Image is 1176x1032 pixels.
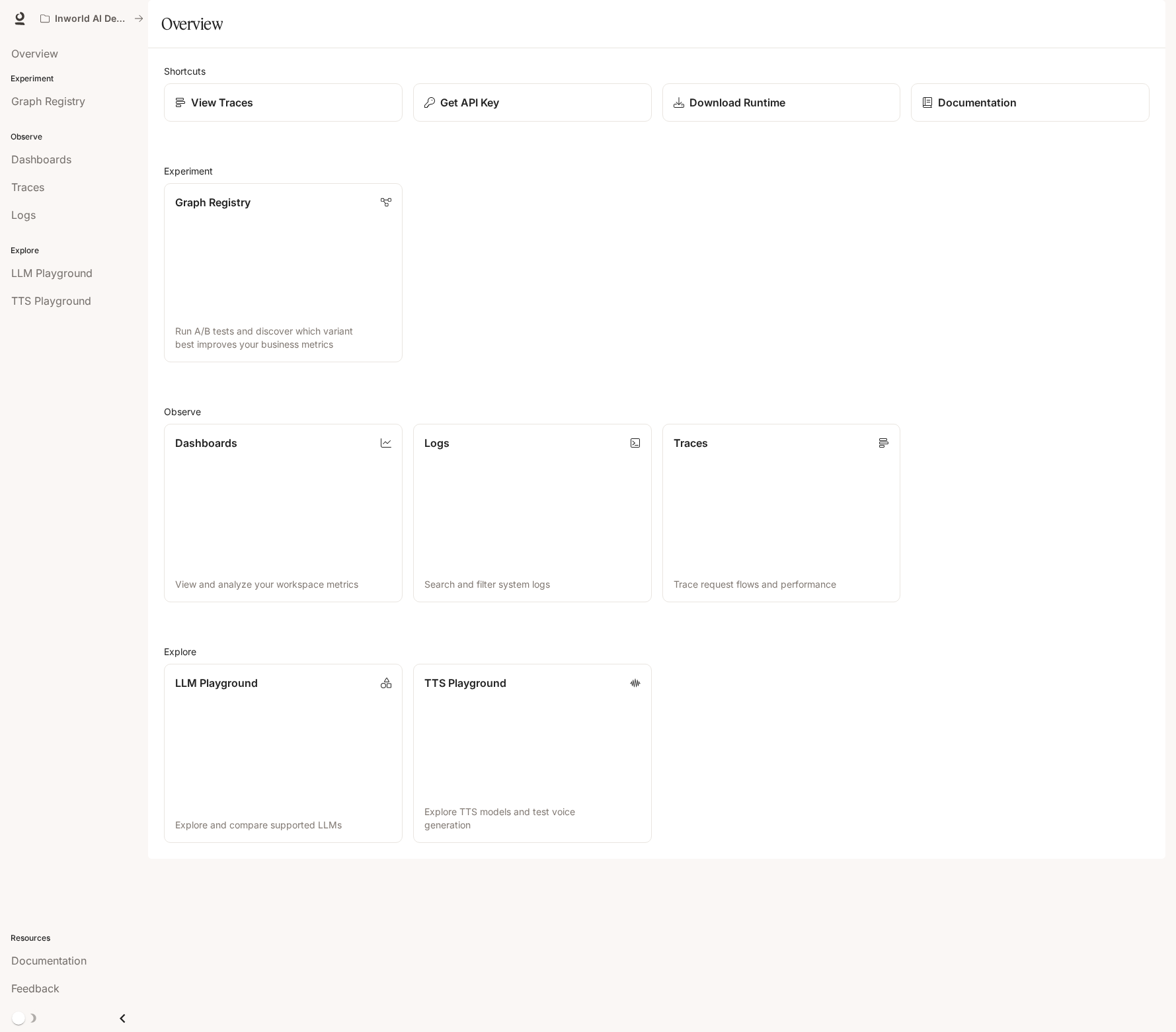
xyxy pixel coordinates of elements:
h2: Shortcuts [164,64,1150,78]
p: Download Runtime [689,95,785,110]
p: View and analyze your workspace metrics [175,578,391,591]
p: Traces [674,435,708,451]
p: TTS Playground [424,675,506,691]
a: Documentation [911,83,1150,122]
p: Run A/B tests and discover which variant best improves your business metrics [175,325,391,351]
a: Download Runtime [662,83,901,122]
a: DashboardsView and analyze your workspace metrics [164,424,403,603]
a: TracesTrace request flows and performance [662,424,901,603]
button: Get API Key [413,83,652,122]
p: Graph Registry [175,194,251,210]
p: Explore TTS models and test voice generation [424,805,641,832]
p: Trace request flows and performance [674,578,890,591]
p: View Traces [191,95,253,110]
a: Graph RegistryRun A/B tests and discover which variant best improves your business metrics [164,183,403,362]
a: View Traces [164,83,403,122]
p: Documentation [938,95,1017,110]
h2: Explore [164,645,1150,658]
p: LLM Playground [175,675,258,691]
h2: Experiment [164,164,1150,178]
a: LLM PlaygroundExplore and compare supported LLMs [164,664,403,843]
p: Dashboards [175,435,237,451]
a: LogsSearch and filter system logs [413,424,652,603]
h2: Observe [164,405,1150,418]
p: Explore and compare supported LLMs [175,818,391,832]
p: Get API Key [440,95,499,110]
a: TTS PlaygroundExplore TTS models and test voice generation [413,664,652,843]
p: Search and filter system logs [424,578,641,591]
h1: Overview [161,11,223,37]
p: Logs [424,435,450,451]
p: Inworld AI Demos [55,13,129,24]
button: All workspaces [34,5,149,32]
